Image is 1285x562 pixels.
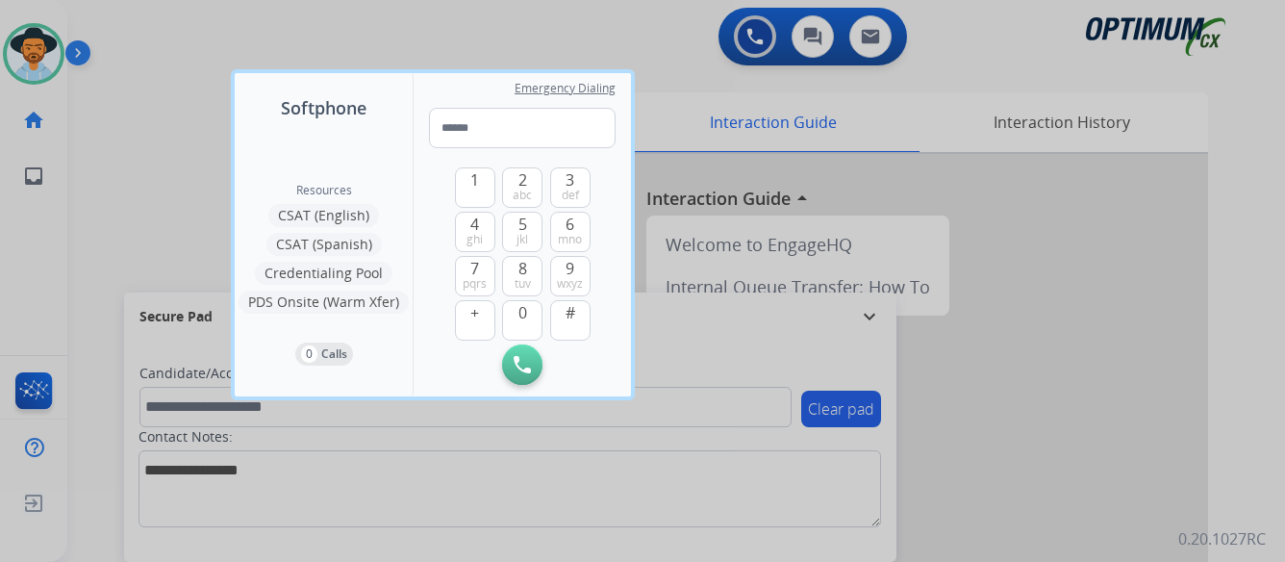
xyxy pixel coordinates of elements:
span: # [566,301,575,324]
span: mno [558,232,582,247]
span: 9 [566,257,574,280]
span: 4 [470,213,479,236]
button: CSAT (English) [268,204,379,227]
span: Emergency Dialing [515,81,616,96]
span: 5 [518,213,527,236]
button: 0 [502,300,542,341]
p: 0 [301,345,317,363]
button: 4ghi [455,212,495,252]
button: 0Calls [295,343,353,366]
p: 0.20.1027RC [1178,527,1266,550]
span: 2 [518,168,527,192]
img: call-button [514,356,531,373]
button: 8tuv [502,256,542,296]
button: # [550,300,591,341]
button: 5jkl [502,212,542,252]
span: Softphone [281,94,366,121]
span: 6 [566,213,574,236]
span: ghi [466,232,483,247]
p: Calls [321,345,347,363]
button: 6mno [550,212,591,252]
span: 0 [518,301,527,324]
span: 8 [518,257,527,280]
button: 2abc [502,167,542,208]
span: 1 [470,168,479,192]
span: abc [513,188,532,203]
span: tuv [515,276,531,292]
button: Credentialing Pool [255,262,392,285]
button: 9wxyz [550,256,591,296]
button: 1 [455,167,495,208]
span: 7 [470,257,479,280]
button: + [455,300,495,341]
span: jkl [517,232,528,247]
button: CSAT (Spanish) [266,233,382,256]
span: + [470,301,479,324]
button: 7pqrs [455,256,495,296]
span: 3 [566,168,574,192]
span: pqrs [463,276,487,292]
button: 3def [550,167,591,208]
span: def [562,188,579,203]
span: Resources [296,183,352,198]
button: PDS Onsite (Warm Xfer) [239,291,409,314]
span: wxyz [557,276,583,292]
